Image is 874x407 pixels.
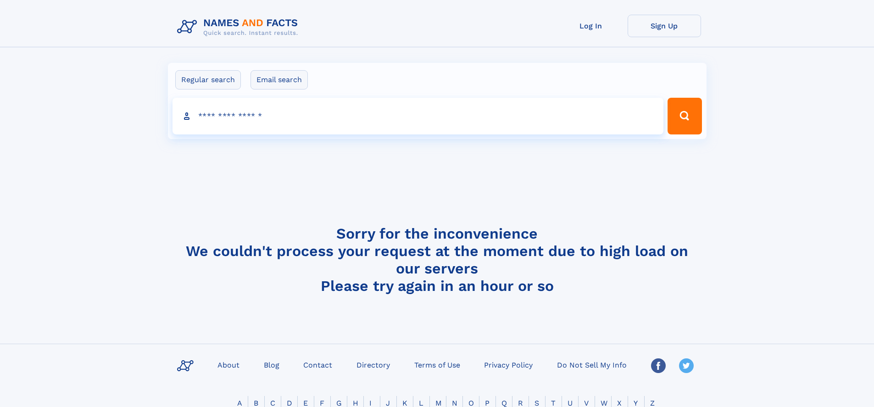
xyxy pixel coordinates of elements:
a: About [214,358,243,371]
h4: Sorry for the inconvenience We couldn't process your request at the moment due to high load on ou... [173,225,701,295]
a: Directory [353,358,394,371]
a: Blog [260,358,283,371]
button: Search Button [668,98,701,134]
label: Email search [251,70,308,89]
label: Regular search [175,70,241,89]
input: search input [173,98,664,134]
a: Log In [554,15,628,37]
img: Logo Names and Facts [173,15,306,39]
a: Contact [300,358,336,371]
img: Twitter [679,358,694,373]
img: Facebook [651,358,666,373]
a: Terms of Use [411,358,464,371]
a: Do Not Sell My Info [553,358,630,371]
a: Sign Up [628,15,701,37]
a: Privacy Policy [480,358,536,371]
